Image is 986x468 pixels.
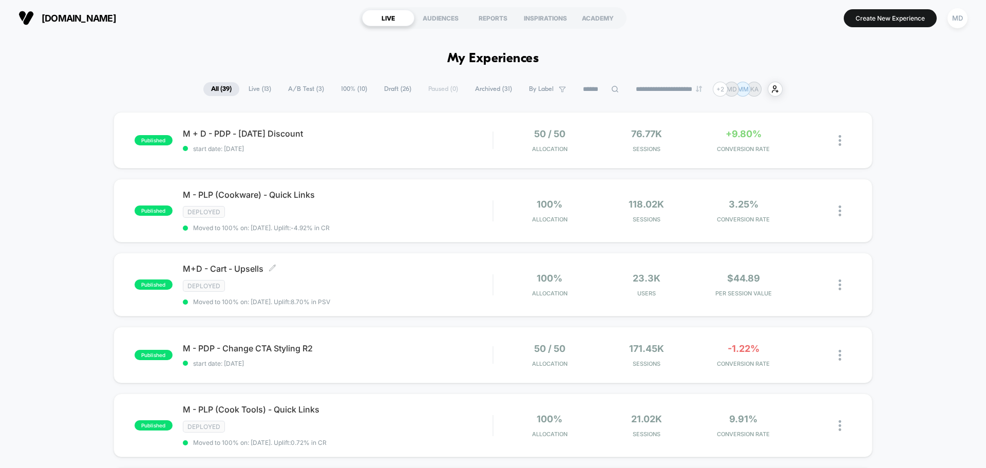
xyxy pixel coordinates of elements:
[697,430,789,438] span: CONVERSION RATE
[467,10,519,26] div: REPORTS
[135,279,173,290] span: published
[727,273,760,284] span: $44.89
[844,9,937,27] button: Create New Experience
[135,350,173,360] span: published
[183,145,492,153] span: start date: [DATE]
[697,360,789,367] span: CONVERSION RATE
[42,13,116,24] span: [DOMAIN_NAME]
[601,290,693,297] span: Users
[839,279,841,290] img: close
[532,145,567,153] span: Allocation
[601,216,693,223] span: Sessions
[726,128,762,139] span: +9.80%
[529,85,554,93] span: By Label
[696,86,702,92] img: end
[241,82,279,96] span: Live ( 13 )
[135,420,173,430] span: published
[447,51,539,66] h1: My Experiences
[414,10,467,26] div: AUDIENCES
[537,414,562,424] span: 100%
[537,199,562,210] span: 100%
[629,343,664,354] span: 171.45k
[532,360,567,367] span: Allocation
[193,439,327,446] span: Moved to 100% on: [DATE] . Uplift: 0.72% in CR
[728,343,760,354] span: -1.22%
[135,135,173,145] span: published
[737,85,749,93] p: MM
[633,273,660,284] span: 23.3k
[467,82,520,96] span: Archived ( 31 )
[944,8,971,29] button: MD
[697,290,789,297] span: PER SESSION VALUE
[839,350,841,361] img: close
[947,8,968,28] div: MD
[631,414,662,424] span: 21.02k
[839,205,841,216] img: close
[183,190,492,200] span: M - PLP (Cookware) - Quick Links
[713,82,728,97] div: + 2
[183,280,225,292] span: Deployed
[183,404,492,415] span: M - PLP (Cook Tools) - Quick Links
[203,82,239,96] span: All ( 39 )
[572,10,624,26] div: ACADEMY
[532,430,567,438] span: Allocation
[534,343,565,354] span: 50 / 50
[729,199,759,210] span: 3.25%
[601,145,693,153] span: Sessions
[183,264,492,274] span: M+D - Cart - Upsells
[537,273,562,284] span: 100%
[135,205,173,216] span: published
[697,216,789,223] span: CONVERSION RATE
[362,10,414,26] div: LIVE
[750,85,759,93] p: KA
[15,10,119,26] button: [DOMAIN_NAME]
[193,224,330,232] span: Moved to 100% on: [DATE] . Uplift: -4.92% in CR
[519,10,572,26] div: INSPIRATIONS
[601,430,693,438] span: Sessions
[601,360,693,367] span: Sessions
[534,128,565,139] span: 50 / 50
[839,135,841,146] img: close
[183,343,492,353] span: M - PDP - Change CTA Styling R2
[193,298,330,306] span: Moved to 100% on: [DATE] . Uplift: 8.70% in PSV
[376,82,419,96] span: Draft ( 26 )
[333,82,375,96] span: 100% ( 10 )
[183,206,225,218] span: Deployed
[729,414,757,424] span: 9.91%
[280,82,332,96] span: A/B Test ( 3 )
[183,421,225,433] span: Deployed
[183,128,492,139] span: M + D - PDP - [DATE] Discount
[18,10,34,26] img: Visually logo
[839,420,841,431] img: close
[697,145,789,153] span: CONVERSION RATE
[183,360,492,367] span: start date: [DATE]
[532,216,567,223] span: Allocation
[631,128,662,139] span: 76.77k
[727,85,737,93] p: MD
[629,199,664,210] span: 118.02k
[532,290,567,297] span: Allocation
